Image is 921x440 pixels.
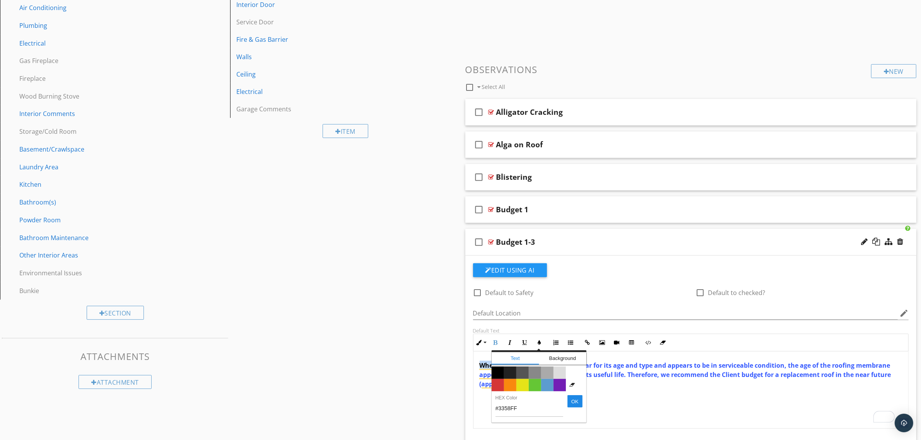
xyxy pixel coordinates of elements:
div: Wood Burning Stove [19,92,193,101]
i: check_box_outline_blank [473,168,485,186]
div: Budget 1-3 [496,237,535,247]
div: Walls [236,52,427,61]
i: check_box_outline_blank [473,135,485,154]
button: Clear Formatting [656,335,670,350]
div: Electrical [19,39,193,48]
span: Clear Formatting [566,379,578,391]
div: Budget 1 [496,205,529,214]
div: Ceiling [236,70,427,79]
div: Alga on Roof [496,140,543,149]
i: check_box_outline_blank [473,200,485,219]
div: Blistering [496,172,532,182]
div: Garage Comments [236,104,427,114]
span: Text [492,352,539,365]
div: Interior Comments [19,109,193,118]
span: Whereas the roof shows normal wear for its age and type and appears to be in serviceable conditio... [480,361,891,388]
div: Kitchen [19,180,193,189]
div: Environmental Issues [19,268,193,278]
div: Electrical [236,87,427,96]
label: Default to Safety [485,289,534,297]
div: Fire & Gas Barrier [236,35,427,44]
label: Default to checked? [708,289,765,297]
div: Default Text [473,327,909,334]
button: Insert Table [624,335,639,350]
button: Ordered List [549,335,564,350]
div: To enrich screen reader interactions, please activate Accessibility in Grammarly extension settings [473,351,909,429]
div: New [871,64,916,78]
div: Fireplace [19,74,193,83]
button: Italic (Ctrl+I) [503,335,518,350]
div: Service Door [236,17,427,27]
div: Section [87,306,144,320]
div: Storage/Cold Room [19,127,193,136]
div: Laundry Area [19,162,193,172]
label: HEX Color [496,395,563,401]
div: Bathroom(s) [19,198,193,207]
div: Powder Room [19,215,193,225]
div: Alligator Cracking [496,107,563,117]
h3: Observations [465,64,917,75]
div: Basement/Crawlspace [19,145,193,154]
input: Default Location [473,307,898,320]
span: Select All [482,83,505,90]
div: Bunkie [19,286,193,295]
div: Gas Fireplace [19,56,193,65]
button: Code View [641,335,656,350]
div: Air Conditioning [19,3,193,12]
button: Edit Using AI [473,263,547,277]
div: Bathroom Maintenance [19,233,193,242]
i: edit [899,309,909,318]
div: Other Interior Areas [19,251,193,260]
button: Inline Style [473,335,488,350]
button: Underline (Ctrl+U) [518,335,532,350]
i: check_box_outline_blank [473,233,485,251]
div: Open Intercom Messenger [895,414,913,432]
span: Background [539,352,586,365]
i: check_box_outline_blank [473,103,485,121]
div: Plumbing [19,21,193,30]
div: Item [323,124,368,138]
input: HEX Color [496,398,563,417]
div: Attachment [79,375,152,389]
button: OK [567,395,583,408]
button: Bold (Ctrl+B) [488,335,503,350]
